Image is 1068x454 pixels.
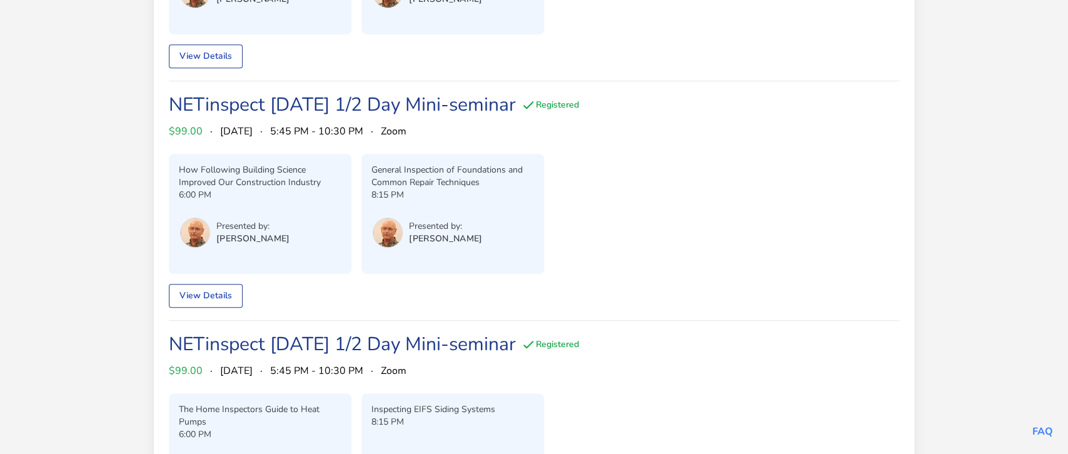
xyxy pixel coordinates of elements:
[521,98,579,113] div: Registered
[169,44,243,68] a: View Details
[270,124,363,139] span: 5:45 PM - 10:30 PM
[179,164,341,189] p: How Following Building Science Improved Our Construction Industry
[179,403,341,428] p: The Home Inspectors Guide to Heat Pumps
[179,216,211,249] button: User menu
[216,233,290,245] p: [PERSON_NAME]
[1032,425,1053,438] a: FAQ
[381,363,406,378] span: Zoom
[220,363,253,378] span: [DATE]
[210,363,213,378] span: ·
[260,124,263,139] span: ·
[371,164,534,189] p: General Inspection of Foundations and Common Repair Techniques
[260,363,263,378] span: ·
[169,124,203,139] span: $99.00
[409,220,483,233] p: Presented by:
[179,189,341,201] p: 6:00 PM
[371,216,404,249] button: User menu
[371,416,534,428] p: 8:15 PM
[270,363,363,378] span: 5:45 PM - 10:30 PM
[371,403,534,416] p: Inspecting EIFS Siding Systems
[381,124,406,139] span: Zoom
[210,124,213,139] span: ·
[371,124,373,139] span: ·
[216,220,290,233] p: Presented by:
[220,124,253,139] span: [DATE]
[169,331,516,357] a: NETinspect [DATE] 1/2 Day Mini-seminar
[521,337,579,352] div: Registered
[169,284,243,308] a: View Details
[409,233,483,245] p: [PERSON_NAME]
[371,189,534,201] p: 8:15 PM
[179,428,341,441] p: 6:00 PM
[169,363,203,378] span: $99.00
[180,218,210,248] img: Tom Sherman
[373,218,403,248] img: Tom Sherman
[169,92,516,118] a: NETinspect [DATE] 1/2 Day Mini-seminar
[371,363,373,378] span: ·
